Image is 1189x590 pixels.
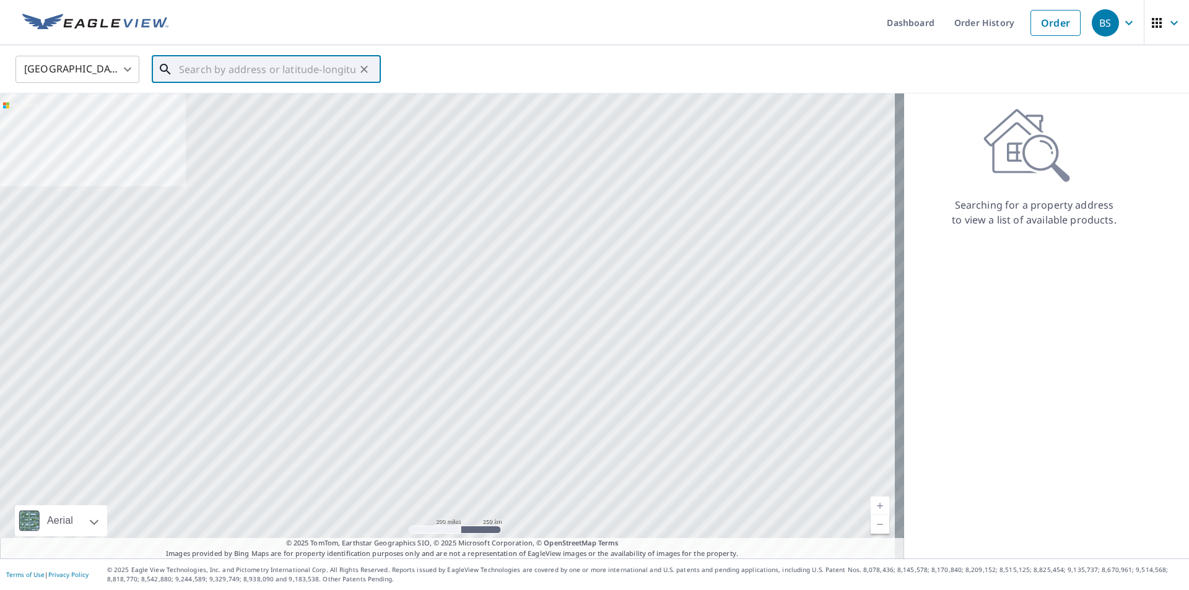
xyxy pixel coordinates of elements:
[598,538,619,547] a: Terms
[48,570,89,579] a: Privacy Policy
[22,14,168,32] img: EV Logo
[871,497,889,515] a: Current Level 5, Zoom In
[951,197,1117,227] p: Searching for a property address to view a list of available products.
[15,505,107,536] div: Aerial
[544,538,596,547] a: OpenStreetMap
[871,515,889,534] a: Current Level 5, Zoom Out
[107,565,1183,584] p: © 2025 Eagle View Technologies, Inc. and Pictometry International Corp. All Rights Reserved. Repo...
[6,571,89,578] p: |
[179,52,355,87] input: Search by address or latitude-longitude
[6,570,45,579] a: Terms of Use
[355,61,373,78] button: Clear
[1092,9,1119,37] div: BS
[15,52,139,87] div: [GEOGRAPHIC_DATA]
[286,538,619,549] span: © 2025 TomTom, Earthstar Geographics SIO, © 2025 Microsoft Corporation, ©
[43,505,77,536] div: Aerial
[1030,10,1081,36] a: Order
